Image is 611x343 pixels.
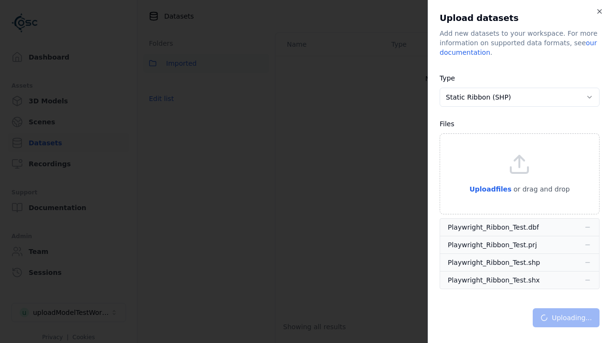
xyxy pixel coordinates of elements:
[448,275,540,285] div: Playwright_Ribbon_Test.shx
[448,240,537,250] div: Playwright_Ribbon_Test.prj
[448,222,539,232] div: Playwright_Ribbon_Test.dbf
[469,185,511,193] span: Upload files
[512,183,570,195] p: or drag and drop
[440,120,454,128] label: Files
[440,29,600,57] div: Add new datasets to your workspace. For more information on supported data formats, see .
[448,258,540,267] div: Playwright_Ribbon_Test.shp
[440,11,600,25] h2: Upload datasets
[440,74,455,82] label: Type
